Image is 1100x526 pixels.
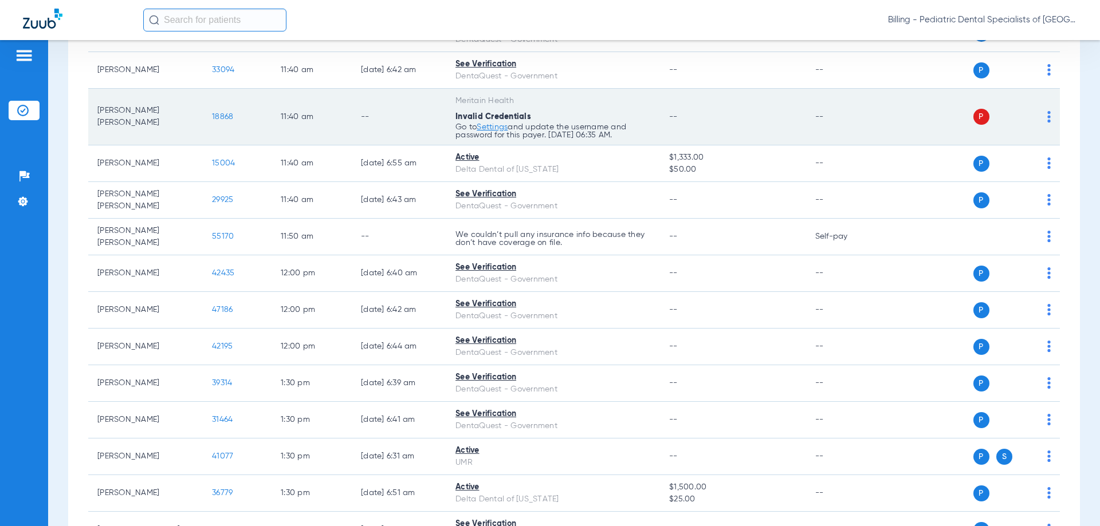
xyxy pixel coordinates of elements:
[88,329,203,365] td: [PERSON_NAME]
[1047,304,1051,315] img: group-dot-blue.svg
[352,89,446,145] td: --
[352,182,446,219] td: [DATE] 6:43 AM
[455,335,651,347] div: See Verification
[212,159,235,167] span: 15004
[272,219,352,255] td: 11:50 AM
[88,292,203,329] td: [PERSON_NAME]
[1047,450,1051,462] img: group-dot-blue.svg
[669,493,796,505] span: $25.00
[272,182,352,219] td: 11:40 AM
[143,9,286,31] input: Search for patients
[352,145,446,182] td: [DATE] 6:55 AM
[477,123,508,131] a: Settings
[352,365,446,402] td: [DATE] 6:39 AM
[1047,194,1051,205] img: group-dot-blue.svg
[149,15,159,25] img: Search Icon
[806,255,883,292] td: --
[1047,231,1051,242] img: group-dot-blue.svg
[88,365,203,402] td: [PERSON_NAME]
[973,192,989,208] span: P
[455,347,651,359] div: DentaQuest - Government
[88,255,203,292] td: [PERSON_NAME]
[973,266,989,282] span: P
[806,145,883,182] td: --
[272,52,352,89] td: 11:40 AM
[806,89,883,145] td: --
[806,52,883,89] td: --
[669,152,796,164] span: $1,333.00
[669,416,678,424] span: --
[212,66,234,74] span: 33094
[455,200,651,212] div: DentaQuest - Government
[1043,471,1100,526] iframe: Chat Widget
[15,49,33,62] img: hamburger-icon
[352,329,446,365] td: [DATE] 6:44 AM
[455,481,651,493] div: Active
[272,255,352,292] td: 12:00 PM
[669,481,796,493] span: $1,500.00
[88,219,203,255] td: [PERSON_NAME] [PERSON_NAME]
[272,329,352,365] td: 12:00 PM
[455,113,531,121] span: Invalid Credentials
[455,274,651,286] div: DentaQuest - Government
[88,52,203,89] td: [PERSON_NAME]
[1047,377,1051,389] img: group-dot-blue.svg
[455,298,651,310] div: See Verification
[455,493,651,505] div: Delta Dental of [US_STATE]
[272,145,352,182] td: 11:40 AM
[669,342,678,350] span: --
[455,123,651,139] p: Go to and update the username and password for this payer. [DATE] 06:35 AM.
[806,182,883,219] td: --
[212,196,233,204] span: 29925
[455,95,651,107] div: Meritain Health
[806,292,883,329] td: --
[669,164,796,176] span: $50.00
[1047,111,1051,122] img: group-dot-blue.svg
[455,310,651,322] div: DentaQuest - Government
[212,489,233,497] span: 36779
[88,438,203,475] td: [PERSON_NAME]
[352,438,446,475] td: [DATE] 6:31 AM
[973,62,989,78] span: P
[88,475,203,512] td: [PERSON_NAME]
[455,457,651,469] div: UMR
[212,306,233,314] span: 47186
[272,365,352,402] td: 1:30 PM
[973,302,989,318] span: P
[669,66,678,74] span: --
[1047,341,1051,352] img: group-dot-blue.svg
[212,269,234,277] span: 42435
[455,262,651,274] div: See Verification
[806,402,883,438] td: --
[212,379,232,387] span: 39314
[212,416,233,424] span: 31464
[272,438,352,475] td: 1:30 PM
[455,58,651,70] div: See Verification
[806,219,883,255] td: Self-pay
[455,188,651,200] div: See Verification
[973,412,989,428] span: P
[272,89,352,145] td: 11:40 AM
[212,232,234,240] span: 55170
[455,408,651,420] div: See Verification
[1047,157,1051,169] img: group-dot-blue.svg
[973,485,989,501] span: P
[455,152,651,164] div: Active
[1047,267,1051,279] img: group-dot-blue.svg
[272,475,352,512] td: 1:30 PM
[23,9,62,29] img: Zuub Logo
[973,109,989,125] span: P
[669,232,678,240] span: --
[352,219,446,255] td: --
[669,452,678,460] span: --
[212,452,233,460] span: 41077
[806,475,883,512] td: --
[352,255,446,292] td: [DATE] 6:40 AM
[996,449,1012,465] span: S
[973,375,989,391] span: P
[455,420,651,432] div: DentaQuest - Government
[212,342,233,350] span: 42195
[352,52,446,89] td: [DATE] 6:42 AM
[272,402,352,438] td: 1:30 PM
